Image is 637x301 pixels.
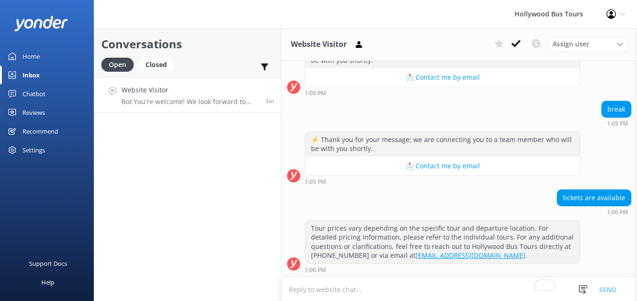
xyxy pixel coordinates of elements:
[94,77,281,113] a: Website VisitorBot:You're welcome! We look forward to seeing you at [GEOGRAPHIC_DATA] Bus Tours s...
[607,210,628,215] strong: 1:06 PM
[305,266,580,273] div: Oct 07 2025 01:06pm (UTC -07:00) America/Tijuana
[121,98,258,106] p: Bot: You're welcome! We look forward to seeing you at [GEOGRAPHIC_DATA] Bus Tours soon!
[121,85,258,95] h4: Website Visitor
[138,58,174,72] div: Closed
[138,59,179,69] a: Closed
[23,47,40,66] div: Home
[557,209,631,215] div: Oct 07 2025 01:06pm (UTC -07:00) America/Tijuana
[305,132,580,157] div: ⚡ Thank you for your message; we are connecting you to a team member who will be with you shortly.
[305,178,580,185] div: Oct 07 2025 01:05pm (UTC -07:00) America/Tijuana
[23,84,45,103] div: Chatbot
[553,39,589,49] span: Assign user
[23,122,58,141] div: Recommend
[101,58,134,72] div: Open
[305,179,326,185] strong: 1:05 PM
[41,273,54,292] div: Help
[305,157,580,175] button: 📩 Contact me by email
[557,190,631,206] div: tickets are available
[265,97,274,105] span: Oct 07 2025 01:04pm (UTC -07:00) America/Tijuana
[416,251,525,260] a: [EMAIL_ADDRESS][DOMAIN_NAME]
[101,59,138,69] a: Open
[14,16,68,31] img: yonder-white-logo.png
[281,278,637,301] textarea: To enrich screen reader interactions, please activate Accessibility in Grammarly extension settings
[305,267,326,273] strong: 1:06 PM
[23,103,45,122] div: Reviews
[601,120,631,127] div: Oct 07 2025 01:05pm (UTC -07:00) America/Tijuana
[305,90,580,96] div: Oct 07 2025 01:05pm (UTC -07:00) America/Tijuana
[291,38,347,51] h3: Website Visitor
[602,101,631,117] div: break
[101,35,274,53] h2: Conversations
[23,66,40,84] div: Inbox
[29,254,67,273] div: Support Docs
[305,68,580,87] button: 📩 Contact me by email
[23,141,45,159] div: Settings
[548,37,628,52] div: Assign User
[305,90,326,96] strong: 1:05 PM
[305,220,580,263] div: Tour prices vary depending on the specific tour and departure location. For detailed pricing info...
[607,121,628,127] strong: 1:05 PM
